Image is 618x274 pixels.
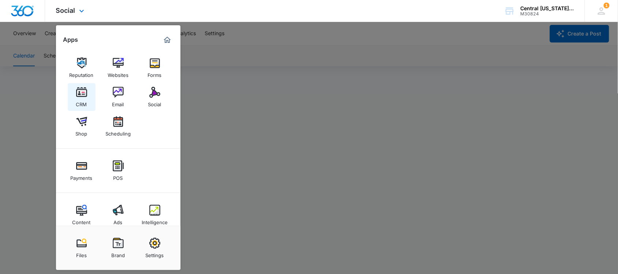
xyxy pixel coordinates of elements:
a: Ads [104,201,132,229]
div: Ads [114,216,123,225]
a: Email [104,83,132,111]
div: Intelligence [142,216,168,225]
a: Forms [141,54,169,82]
a: CRM [68,83,96,111]
div: account id [521,11,574,16]
div: Websites [108,68,129,78]
a: Marketing 360® Dashboard [161,34,173,46]
a: Brand [104,234,132,262]
a: Reputation [68,54,96,82]
a: Scheduling [104,112,132,140]
div: Scheduling [105,127,131,137]
a: Settings [141,234,169,262]
div: Settings [146,249,164,258]
span: Social [56,7,75,14]
div: Shop [76,127,88,137]
a: Shop [68,112,96,140]
div: Email [112,98,124,107]
div: Social [148,98,161,107]
div: CRM [76,98,87,107]
div: Content [72,216,91,225]
a: Intelligence [141,201,169,229]
a: Content [68,201,96,229]
a: Files [68,234,96,262]
span: 1 [604,3,610,8]
a: Social [141,83,169,111]
div: POS [113,171,123,181]
h2: Apps [63,36,78,43]
div: account name [521,5,574,11]
a: Websites [104,54,132,82]
div: Reputation [70,68,94,78]
a: POS [104,157,132,185]
div: Forms [148,68,162,78]
div: Files [76,249,87,258]
div: notifications count [604,3,610,8]
div: Payments [71,171,93,181]
a: Payments [68,157,96,185]
div: Brand [111,249,125,258]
